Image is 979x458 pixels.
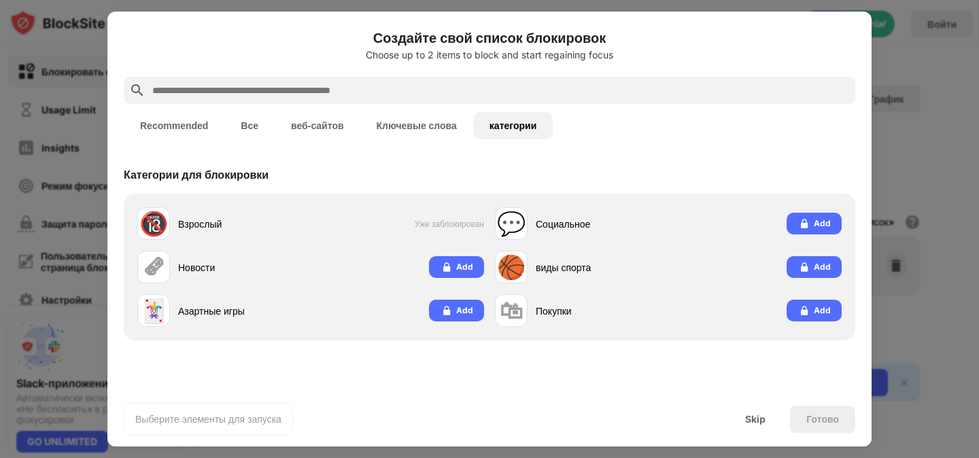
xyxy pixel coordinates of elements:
div: Add [814,260,831,274]
button: Все [224,112,275,139]
span: Уже заблокирован [415,219,484,229]
img: search.svg [129,82,145,99]
button: Ключевые слова [360,112,473,139]
button: Recommended [124,112,224,139]
div: виды спорта [536,260,668,275]
div: 🔞 [139,210,168,238]
button: категории [473,112,553,139]
div: Add [456,304,473,317]
h6: Создайте свой список блокировок [124,28,855,48]
div: Взрослый [178,217,311,231]
div: Skip [745,414,766,425]
div: Готово [806,414,839,425]
div: 🛍 [500,297,523,325]
div: Категории для блокировки [124,168,269,181]
div: Азартные игры [178,304,311,318]
div: 🗞 [142,253,165,281]
div: Выберите элементы для запуска [135,412,281,426]
div: Add [456,260,473,274]
div: 🏀 [497,253,526,281]
div: Покупки [536,304,668,318]
div: Add [814,304,831,317]
div: Новости [178,260,311,275]
div: 💬 [497,210,526,238]
button: веб-сайтов [275,112,360,139]
div: 🃏 [139,297,168,325]
div: Add [814,217,831,230]
div: Социальное [536,217,668,231]
div: Choose up to 2 items to block and start regaining focus [124,50,855,60]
